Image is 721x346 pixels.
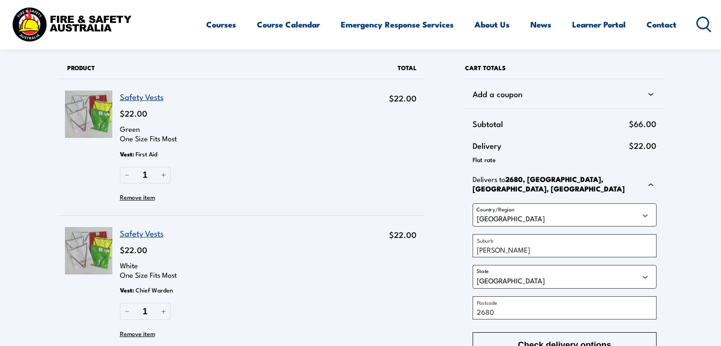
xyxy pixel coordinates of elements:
[120,124,369,143] p: Green One Size Fits Most
[398,63,417,72] span: Total
[465,57,664,79] h2: Cart totals
[136,146,157,161] span: First Aid
[473,173,625,194] strong: 2680, [GEOGRAPHIC_DATA], [GEOGRAPHIC_DATA], [GEOGRAPHIC_DATA]
[475,12,510,37] a: About Us
[473,153,656,167] div: Flat rate
[257,12,320,37] a: Course Calendar
[156,303,171,319] button: Increase quantity of Safety Vests
[473,174,641,193] p: Delivers to
[629,138,657,153] span: $22.00
[530,12,551,37] a: News
[476,267,489,274] label: State
[120,303,134,319] button: Reduce quantity of Safety Vests
[477,298,497,307] label: Postcode
[120,107,147,119] span: $22.00
[134,303,156,319] input: Quantity of Safety Vests in your cart.
[389,92,417,104] span: $22.00
[341,12,454,37] a: Emergency Response Services
[156,167,171,183] button: Increase quantity of Safety Vests
[120,227,164,239] a: Safety Vests
[389,228,417,240] span: $22.00
[120,283,134,297] span: Vest :
[647,12,676,37] a: Contact
[572,12,626,37] a: Learner Portal
[134,167,156,183] input: Quantity of Safety Vests in your cart.
[473,174,656,196] div: Delivers to2680, [GEOGRAPHIC_DATA], [GEOGRAPHIC_DATA], [GEOGRAPHIC_DATA]
[206,12,236,37] a: Courses
[120,244,147,255] span: $22.00
[65,91,112,138] img: Safety Vests
[476,206,514,213] label: Country/Region
[473,138,629,153] span: Delivery
[120,91,164,102] a: Safety Vests
[120,261,369,280] p: White One Size Fits Most
[120,167,134,183] button: Reduce quantity of Safety Vests
[629,117,657,131] span: $66.00
[477,236,493,245] label: Suburb
[65,227,112,274] img: Safety Vests
[473,87,656,101] div: Add a coupon
[473,117,629,131] span: Subtotal
[67,63,95,72] span: Product
[120,147,134,161] span: Vest :
[120,190,155,204] button: Remove Safety Vests from cart
[120,326,155,340] button: Remove Safety Vests from cart
[136,282,173,297] span: Chief Warden
[473,234,656,257] input: Suburb
[473,296,656,319] input: Postcode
